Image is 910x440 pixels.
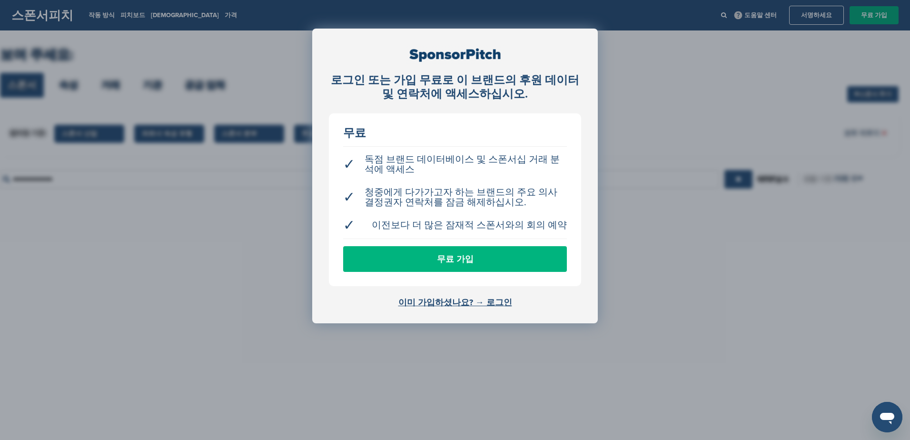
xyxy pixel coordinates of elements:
[329,74,581,101] div: 로그인 또는 가입 무료로 이 브랜드의 후원 데이터 및 연락처에 액세스하십시오.
[398,297,512,308] a: 이미 가입하셨나요? → 로그인
[343,246,567,272] a: 무료 가입
[343,160,355,170] span: ✓
[872,402,902,432] iframe: 메시징 창을 시작하는 버튼
[343,220,355,230] span: ✓
[365,188,567,208] font: 청중에게 다가가고자 하는 브랜드의 주요 의사 결정권자 연락처를 잠금 해제하십시오.
[343,128,567,139] div: 무료
[365,155,567,175] font: 독점 브랜드 데이터베이스 및 스폰서십 거래 분석에 액세스
[372,220,567,230] font: 이전보다 더 많은 잠재적 스폰서와의 회의 예약
[343,192,355,202] span: ✓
